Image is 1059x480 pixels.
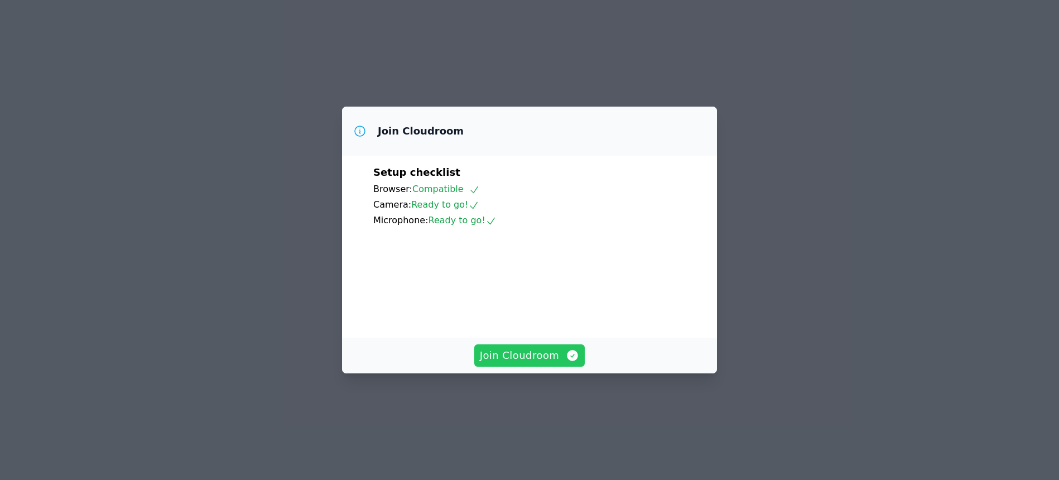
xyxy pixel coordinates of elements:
span: Browser: [373,184,412,194]
span: Ready to go! [411,199,479,210]
span: Ready to go! [429,215,497,225]
h3: Join Cloudroom [378,124,464,138]
span: Setup checklist [373,166,460,178]
span: Camera: [373,199,411,210]
span: Microphone: [373,215,429,225]
button: Join Cloudroom [474,344,585,367]
span: Compatible [412,184,480,194]
span: Join Cloudroom [480,348,580,363]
